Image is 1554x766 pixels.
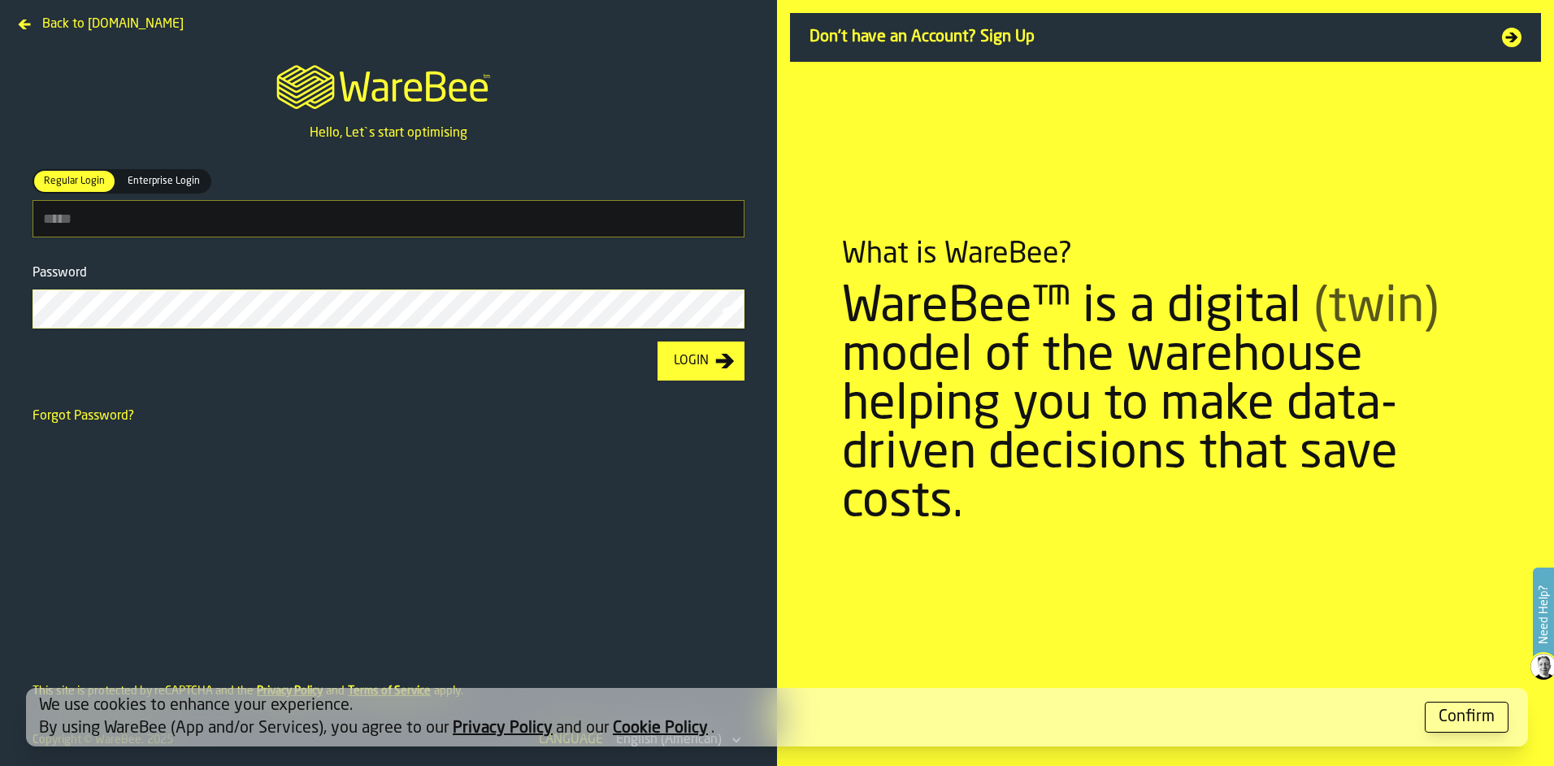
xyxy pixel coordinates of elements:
input: button-toolbar-Password [33,289,744,329]
div: What is WareBee? [842,238,1072,271]
button: button- [1425,702,1508,733]
a: Don't have an Account? Sign Up [790,13,1541,62]
label: button-toolbar-Password [33,263,744,329]
div: Login [667,351,715,371]
a: Cookie Policy [613,720,708,737]
div: Confirm [1439,706,1495,729]
a: Privacy Policy [453,720,553,737]
label: button-switch-multi-Enterprise Login [116,169,211,194]
span: Don't have an Account? Sign Up [810,26,1482,49]
div: WareBee™ is a digital model of the warehouse helping you to make data-driven decisions that save ... [842,284,1489,528]
div: alert-[object Object] [26,688,1528,746]
div: thumb [118,171,210,192]
div: We use cookies to enhance your experience. By using WareBee (App and/or Services), you agree to o... [39,694,1412,740]
a: Back to [DOMAIN_NAME] [13,13,190,26]
button: button-toolbar-Password [722,302,741,319]
input: button-toolbar-[object Object] [33,200,744,237]
div: Password [33,263,744,283]
p: Hello, Let`s start optimising [310,124,467,143]
span: Regular Login [37,174,111,189]
label: button-toolbar-[object Object] [33,169,744,237]
label: Need Help? [1534,569,1552,660]
label: button-switch-multi-Regular Login [33,169,116,194]
button: button-Login [658,342,744,381]
span: (twin) [1313,284,1439,333]
a: logo-header [262,46,514,124]
div: thumb [34,171,115,192]
span: Enterprise Login [121,174,206,189]
span: Back to [DOMAIN_NAME] [42,15,184,34]
a: Forgot Password? [33,410,134,423]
